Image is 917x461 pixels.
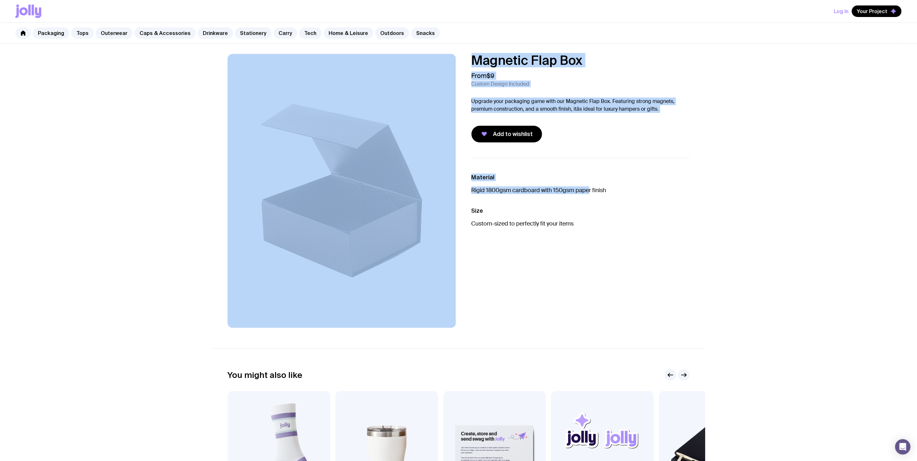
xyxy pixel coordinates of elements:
a: Stationery [235,27,272,39]
span: Custom Design Included [471,81,530,87]
h1: Magnetic Flap Box [471,54,690,67]
h2: You might also like [228,370,303,380]
span: From [471,72,495,80]
p: Rigid 1800gsm cardboard with 150gsm paper finish [471,186,690,194]
a: Packaging [33,27,69,39]
p: Upgrade your packaging game with our Magnetic Flap Box. Featuring strong magnets, premium constru... [471,98,690,113]
span: Your Project [857,8,887,14]
p: Custom-sized to perfectly fit your items [471,220,690,227]
a: Drinkware [198,27,233,39]
span: $9 [487,72,495,80]
button: Your Project [852,5,902,17]
a: Carry [273,27,297,39]
a: Outerwear [96,27,133,39]
div: Open Intercom Messenger [895,439,911,455]
h3: Material [471,174,690,181]
a: Home & Leisure [324,27,373,39]
button: Log In [834,5,849,17]
a: Snacks [411,27,440,39]
a: Outdoors [375,27,409,39]
a: Tops [71,27,94,39]
a: Tech [299,27,322,39]
button: Add to wishlist [471,126,542,142]
a: Caps & Accessories [134,27,196,39]
h3: Size [471,207,690,215]
span: Add to wishlist [493,130,533,138]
